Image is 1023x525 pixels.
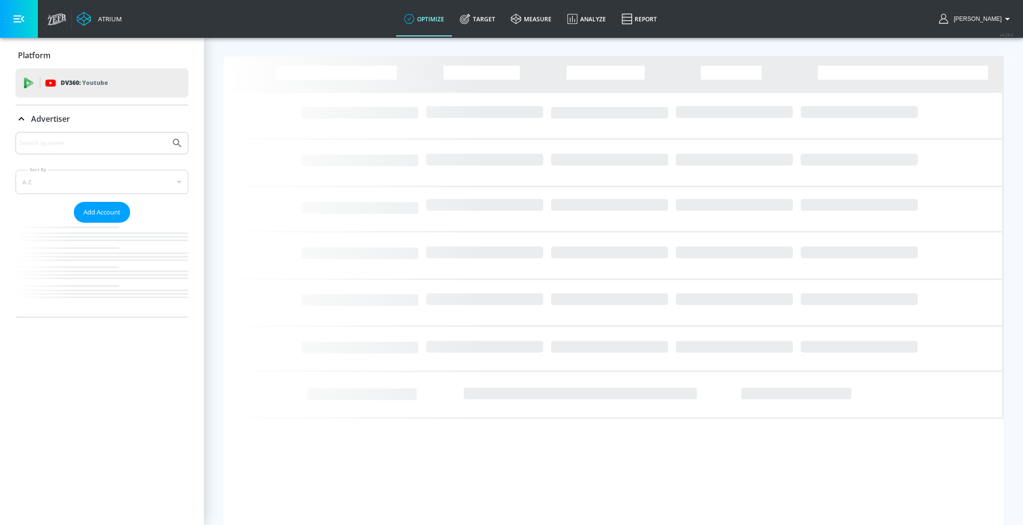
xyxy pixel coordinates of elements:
[503,1,559,36] a: measure
[84,207,120,218] span: Add Account
[18,50,50,61] p: Platform
[94,15,122,23] div: Atrium
[16,68,188,98] div: DV360: Youtube
[16,170,188,194] div: A-Z
[16,132,188,317] div: Advertiser
[74,202,130,223] button: Add Account
[28,166,49,173] label: Sort By
[1000,32,1013,37] span: v 4.28.0
[82,78,108,88] p: Youtube
[939,13,1013,25] button: [PERSON_NAME]
[614,1,665,36] a: Report
[950,16,1002,22] span: login as: veronica.hernandez@zefr.com
[452,1,503,36] a: Target
[19,137,167,149] input: Search by name
[31,114,70,124] p: Advertiser
[77,12,122,26] a: Atrium
[559,1,614,36] a: Analyze
[396,1,452,36] a: optimize
[16,42,188,69] div: Platform
[16,223,188,317] nav: list of Advertiser
[61,78,108,88] p: DV360:
[16,105,188,132] div: Advertiser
